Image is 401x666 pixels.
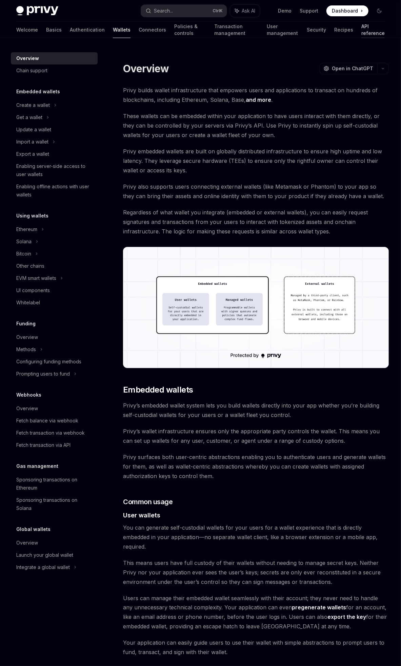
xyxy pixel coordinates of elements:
[123,593,389,631] span: Users can manage their embedded wallet seamlessly with their account; they never need to handle a...
[246,96,271,103] a: and more
[11,427,98,439] a: Fetch transaction via webhook
[16,417,78,425] div: Fetch balance via webhook
[11,148,98,160] a: Export a wallet
[123,558,389,587] span: This means users have full custody of their wallets without needing to manage secret keys. Neithe...
[332,65,373,72] span: Open in ChatGPT
[16,429,85,437] div: Fetch transaction via webhook
[16,345,36,354] div: Methods
[11,297,98,309] a: Whitelabel
[11,356,98,368] a: Configuring funding methods
[16,150,49,158] div: Export a wallet
[16,212,48,220] h5: Using wallets
[123,147,389,175] span: Privy embedded wallets are built on globally distributed infrastructure to ensure high uptime and...
[16,274,56,282] div: EVM smart wallets
[16,22,38,38] a: Welcome
[11,402,98,415] a: Overview
[174,22,206,38] a: Policies & controls
[16,54,39,62] div: Overview
[11,474,98,494] a: Sponsoring transactions on Ethereum
[11,260,98,272] a: Other chains
[123,497,173,507] span: Common usage
[70,22,105,38] a: Authentication
[16,183,94,199] div: Enabling offline actions with user wallets
[139,22,166,38] a: Connectors
[16,113,42,121] div: Get a wallet
[16,162,94,178] div: Enabling server-side access to user wallets
[16,333,38,341] div: Overview
[16,404,38,413] div: Overview
[332,7,358,14] span: Dashboard
[123,208,389,236] span: Regardless of what wallet you integrate (embedded or external wallets), you can easily request si...
[213,8,223,14] span: Ctrl K
[11,160,98,180] a: Enabling server-side access to user wallets
[16,391,41,399] h5: Webhooks
[123,182,389,201] span: Privy also supports users connecting external wallets (like Metamask or Phantom) to your app so t...
[16,101,50,109] div: Create a wallet
[16,563,70,571] div: Integrate a global wallet
[16,225,37,233] div: Ethereum
[123,511,160,520] span: User wallets
[123,401,389,420] span: Privy’s embedded wallet system lets you build wallets directly into your app whether you’re build...
[16,496,94,512] div: Sponsoring transactions on Solana
[300,7,318,14] a: Support
[334,22,353,38] a: Recipes
[11,284,98,297] a: UI components
[11,494,98,514] a: Sponsoring transactions on Solana
[154,7,173,15] div: Search...
[11,331,98,343] a: Overview
[123,426,389,445] span: Privy’s wallet infrastructure ensures only the appropriate party controls the wallet. This means ...
[11,64,98,77] a: Chain support
[11,52,98,64] a: Overview
[123,111,389,140] span: These wallets can be embedded within your application to have users interact with them directly, ...
[16,88,60,96] h5: Embedded wallets
[230,5,260,17] button: Ask AI
[327,614,366,621] a: export the key
[123,452,389,481] span: Privy surfaces both user-centric abstractions enabling you to authenticate users and generate wal...
[16,476,94,492] div: Sponsoring transactions on Ethereum
[374,5,385,16] button: Toggle dark mode
[326,5,368,16] a: Dashboard
[16,441,71,449] div: Fetch transaction via API
[11,537,98,549] a: Overview
[16,462,58,470] h5: Gas management
[361,22,385,38] a: API reference
[11,123,98,136] a: Update a wallet
[267,22,299,38] a: User management
[215,22,259,38] a: Transaction management
[123,85,389,104] span: Privy builds wallet infrastructure that empowers users and applications to transact on hundreds o...
[16,262,44,270] div: Other chains
[16,66,47,75] div: Chain support
[123,638,389,657] span: Your application can easily guide users to use their wallet with simple abstractions to prompt us...
[11,180,98,201] a: Enabling offline actions with user wallets
[16,138,48,146] div: Import a wallet
[123,523,389,551] span: You can generate self-custodial wallets for your users for a wallet experience that is directly e...
[123,62,169,75] h1: Overview
[11,439,98,451] a: Fetch transaction via API
[123,247,389,368] img: images/walletoverview.png
[113,22,131,38] a: Wallets
[16,250,31,258] div: Bitcoin
[11,549,98,561] a: Launch your global wallet
[16,320,36,328] h5: Funding
[46,22,62,38] a: Basics
[292,604,346,611] a: pregenerate wallets
[123,384,193,395] span: Embedded wallets
[307,22,326,38] a: Security
[16,299,40,307] div: Whitelabel
[16,286,50,294] div: UI components
[141,5,227,17] button: Search...CtrlK
[278,7,292,14] a: Demo
[319,63,377,74] button: Open in ChatGPT
[16,539,38,547] div: Overview
[16,551,73,559] div: Launch your global wallet
[16,358,81,366] div: Configuring funding methods
[11,415,98,427] a: Fetch balance via webhook
[242,7,255,14] span: Ask AI
[16,370,70,378] div: Prompting users to fund
[16,525,51,533] h5: Global wallets
[16,237,32,246] div: Solana
[16,6,58,16] img: dark logo
[16,126,51,134] div: Update a wallet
